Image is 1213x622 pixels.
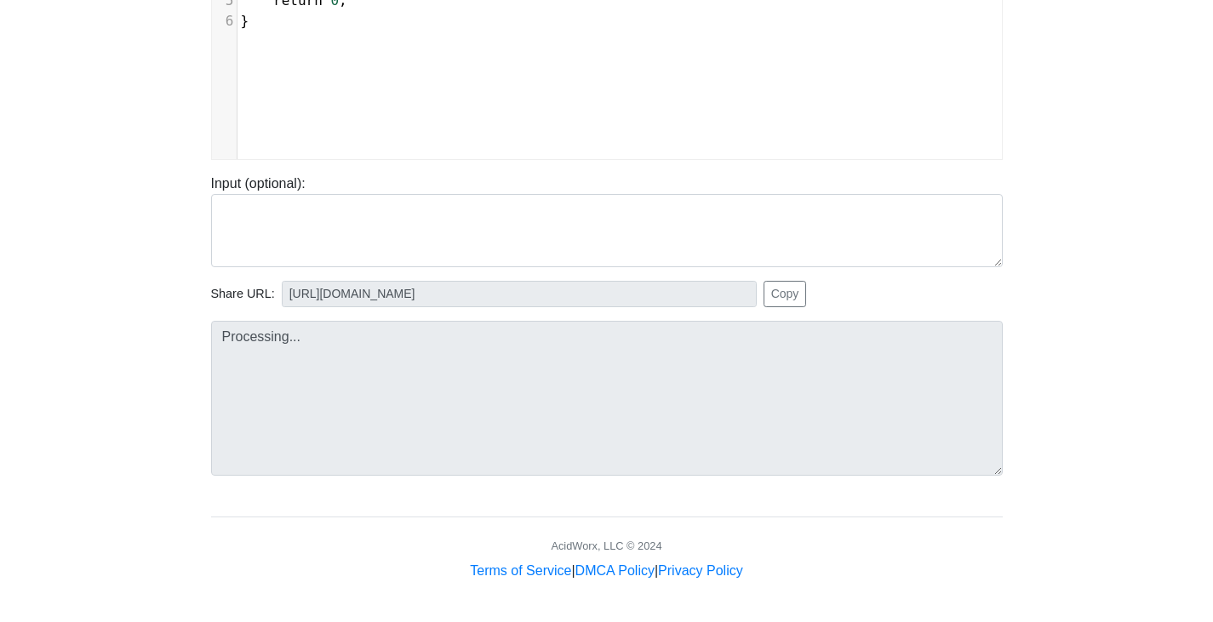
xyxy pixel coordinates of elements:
[658,563,743,578] a: Privacy Policy
[764,281,807,307] button: Copy
[551,538,661,554] div: AcidWorx, LLC © 2024
[211,285,275,304] span: Share URL:
[198,174,1016,267] div: Input (optional):
[470,561,742,581] div: | |
[241,13,249,29] span: }
[575,563,655,578] a: DMCA Policy
[470,563,571,578] a: Terms of Service
[212,11,237,31] div: 6
[282,281,757,307] input: No share available yet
